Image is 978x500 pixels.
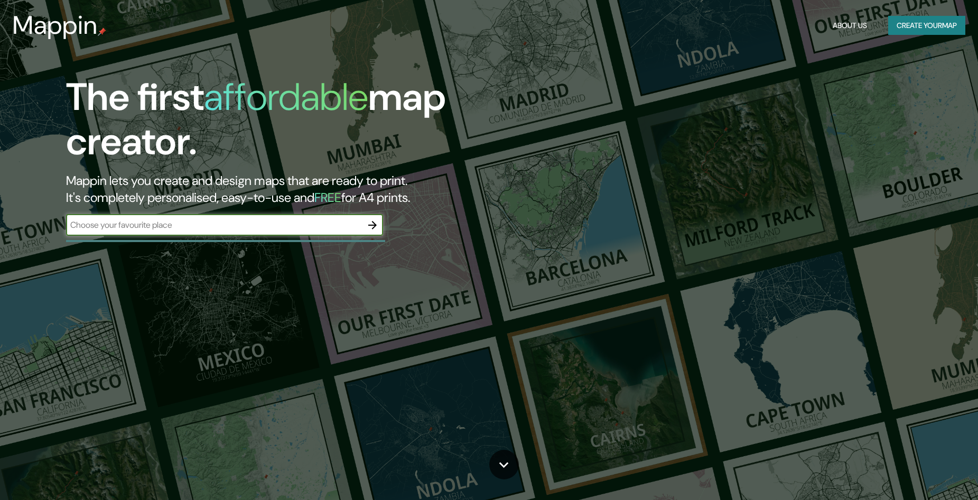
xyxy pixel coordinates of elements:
[13,11,98,40] h3: Mappin
[888,16,965,35] button: Create yourmap
[314,189,341,206] h5: FREE
[66,219,362,231] input: Choose your favourite place
[204,72,368,122] h1: affordable
[66,172,555,206] h2: Mappin lets you create and design maps that are ready to print. It's completely personalised, eas...
[98,27,106,36] img: mappin-pin
[828,16,871,35] button: About Us
[66,75,555,172] h1: The first map creator.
